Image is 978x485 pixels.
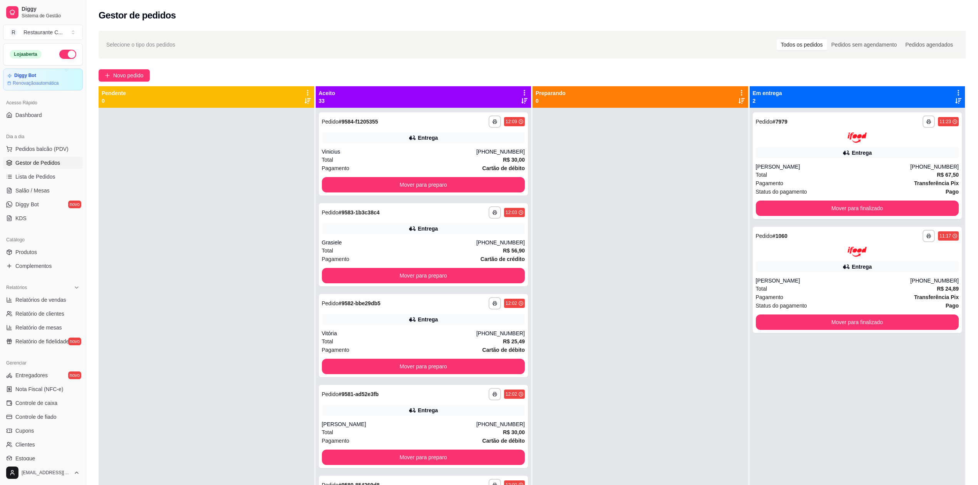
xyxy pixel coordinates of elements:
span: Nota Fiscal (NFC-e) [15,385,63,393]
div: [PHONE_NUMBER] [476,420,525,428]
div: [PHONE_NUMBER] [910,163,959,171]
span: Total [322,337,333,346]
span: Relatório de clientes [15,310,64,318]
span: Pagamento [322,255,350,263]
div: Todos os pedidos [777,39,827,50]
span: Complementos [15,262,52,270]
span: plus [105,73,110,78]
div: 11:23 [939,119,951,125]
span: Pedido [322,119,339,125]
div: [PHONE_NUMBER] [476,239,525,246]
span: [EMAIL_ADDRESS][DOMAIN_NAME] [22,470,70,476]
div: [PERSON_NAME] [756,163,910,171]
img: ifood [847,247,867,257]
a: Complementos [3,260,83,272]
div: Entrega [418,316,438,323]
strong: Pago [946,189,959,195]
strong: R$ 30,00 [503,429,525,435]
a: Dashboard [3,109,83,121]
button: Mover para finalizado [756,314,959,330]
strong: Cartão de débito [482,438,525,444]
div: Restaurante C ... [23,28,63,36]
p: Preparando [536,89,566,97]
span: Cupons [15,427,34,435]
p: Pendente [102,89,126,97]
div: Entrega [852,263,872,271]
div: Gerenciar [3,357,83,369]
a: Nota Fiscal (NFC-e) [3,383,83,395]
span: Novo pedido [113,71,144,80]
a: Relatório de clientes [3,308,83,320]
div: Dia a dia [3,130,83,143]
button: Novo pedido [99,69,150,82]
div: [PHONE_NUMBER] [476,148,525,156]
span: Pagamento [756,293,784,301]
strong: Transferência Pix [914,180,959,186]
a: Clientes [3,438,83,451]
span: Pedido [322,209,339,216]
p: 0 [536,97,566,105]
div: Pedidos sem agendamento [827,39,901,50]
div: Acesso Rápido [3,97,83,109]
a: Controle de caixa [3,397,83,409]
strong: Transferência Pix [914,294,959,300]
h2: Gestor de pedidos [99,9,176,22]
div: Loja aberta [10,50,42,59]
span: Sistema de Gestão [22,13,80,19]
a: Relatório de fidelidadenovo [3,335,83,348]
div: Entrega [418,225,438,232]
button: Mover para preparo [322,268,525,283]
span: Pedido [756,119,773,125]
button: Select a team [3,25,83,40]
span: Total [322,428,333,436]
span: Pedido [756,233,773,239]
span: Pagamento [322,436,350,445]
div: Catálogo [3,234,83,246]
div: 12:03 [506,209,517,216]
span: Relatório de fidelidade [15,338,69,345]
strong: R$ 24,89 [937,286,959,292]
a: Diggy BotRenovaçãoautomática [3,69,83,90]
span: Entregadores [15,371,48,379]
span: Diggy [22,6,80,13]
strong: R$ 56,90 [503,248,525,254]
div: [PERSON_NAME] [756,277,910,284]
button: Mover para preparo [322,450,525,465]
span: Total [756,284,767,293]
div: Pedidos agendados [901,39,957,50]
div: Entrega [418,134,438,142]
a: Salão / Mesas [3,184,83,197]
article: Diggy Bot [14,73,36,79]
span: Controle de caixa [15,399,57,407]
span: Clientes [15,441,35,448]
strong: # 1060 [772,233,787,239]
span: Controle de fiado [15,413,57,421]
span: Status do pagamento [756,301,807,310]
article: Renovação automática [13,80,59,86]
span: Selecione o tipo dos pedidos [106,40,175,49]
span: Dashboard [15,111,42,119]
a: Relatório de mesas [3,321,83,334]
div: Vitória [322,329,476,337]
a: Controle de fiado [3,411,83,423]
div: [PERSON_NAME] [322,420,476,428]
a: Entregadoresnovo [3,369,83,381]
span: Estoque [15,455,35,462]
span: Lista de Pedidos [15,173,55,181]
a: KDS [3,212,83,224]
p: Em entrega [753,89,782,97]
button: Alterar Status [59,50,76,59]
strong: Pago [946,303,959,309]
div: [PHONE_NUMBER] [476,329,525,337]
a: Produtos [3,246,83,258]
strong: # 9581-ad52e3fb [338,391,378,397]
span: R [10,28,17,36]
div: Vinicius [322,148,476,156]
button: Pedidos balcão (PDV) [3,143,83,155]
strong: Cartão de crédito [481,256,525,262]
p: 33 [319,97,335,105]
a: Cupons [3,425,83,437]
div: 12:02 [506,391,517,397]
strong: # 9584-f1205355 [338,119,378,125]
div: Entrega [852,149,872,157]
